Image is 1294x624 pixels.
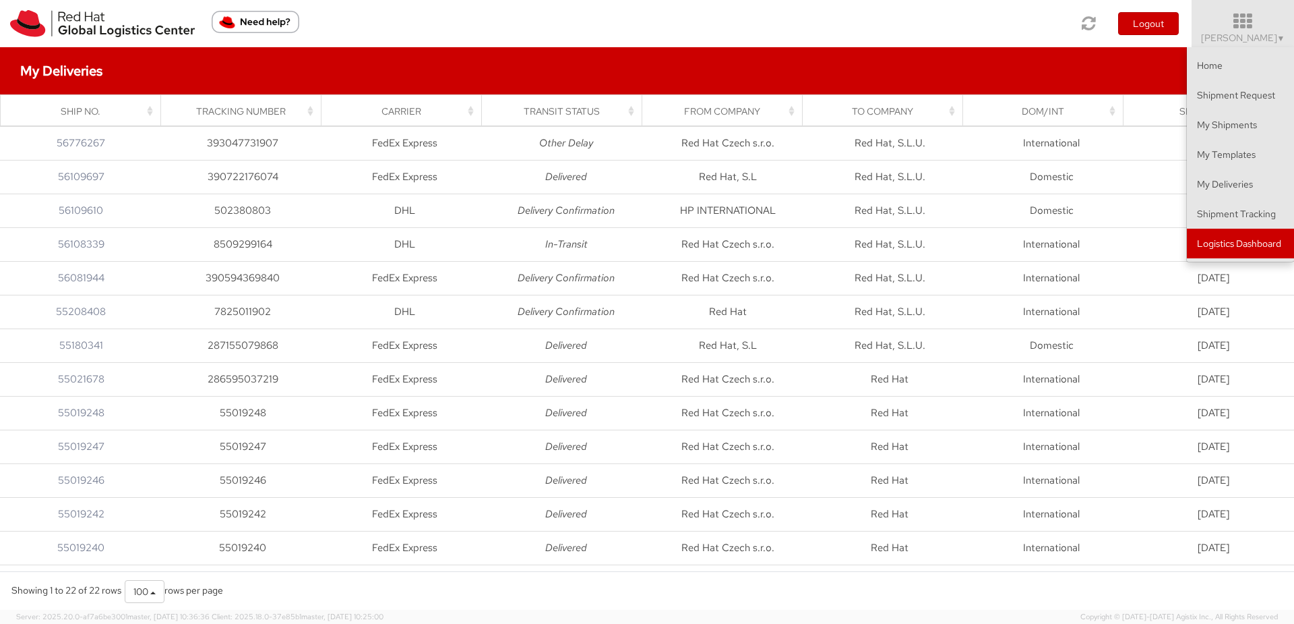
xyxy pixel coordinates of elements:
[1132,329,1294,362] td: [DATE]
[1187,140,1294,169] a: My Templates
[1277,33,1285,44] span: ▼
[970,194,1132,227] td: Domestic
[57,136,105,150] a: 56776267
[545,507,587,521] i: Delivered
[162,227,323,261] td: 8509299164
[57,541,104,555] a: 55019240
[162,160,323,194] td: 390722176074
[323,497,485,531] td: FedEx Express
[133,586,148,598] span: 100
[56,305,106,318] a: 55208408
[1187,229,1294,258] a: Logistics Dashboard
[647,126,809,160] td: Red Hat Czech s.r.o.
[323,329,485,362] td: FedEx Express
[970,463,1132,497] td: International
[545,406,587,420] i: Delivered
[58,507,104,521] a: 55019242
[518,204,615,217] i: Delivery Confirmation
[162,295,323,329] td: 7825011902
[647,531,809,565] td: Red Hat Czech s.r.o.
[809,497,970,531] td: Red Hat
[970,126,1132,160] td: International
[1132,295,1294,329] td: [DATE]
[970,329,1132,362] td: Domestic
[539,136,593,150] i: Other Delay
[323,126,485,160] td: FedEx Express
[301,612,383,621] span: master, [DATE] 10:25:00
[323,160,485,194] td: FedEx Express
[654,105,799,118] div: From Company
[58,271,104,285] a: 56081944
[16,612,210,621] span: Server: 2025.20.0-af7a6be3001
[970,295,1132,329] td: International
[323,463,485,497] td: FedEx Express
[809,160,970,194] td: Red Hat, S.L.U.
[58,372,104,386] a: 55021678
[1132,497,1294,531] td: [DATE]
[494,105,638,118] div: Transit Status
[1118,12,1179,35] button: Logout
[162,396,323,430] td: 55019248
[809,463,970,497] td: Red Hat
[1132,160,1294,194] td: [DATE]
[323,227,485,261] td: DHL
[809,329,970,362] td: Red Hat, S.L.U.
[970,531,1132,565] td: International
[809,396,970,430] td: Red Hat
[173,105,317,118] div: Tracking Number
[647,362,809,396] td: Red Hat Czech s.r.o.
[1132,565,1294,598] td: [DATE]
[334,105,478,118] div: Carrier
[58,170,104,183] a: 56109697
[1187,110,1294,140] a: My Shipments
[545,170,587,183] i: Delivered
[970,160,1132,194] td: Domestic
[162,463,323,497] td: 55019246
[518,271,615,285] i: Delivery Confirmation
[323,261,485,295] td: FedEx Express
[127,612,210,621] span: master, [DATE] 10:36:36
[212,612,383,621] span: Client: 2025.18.0-37e85b1
[1187,51,1294,80] a: Home
[970,227,1132,261] td: International
[1080,612,1278,623] span: Copyright © [DATE]-[DATE] Agistix Inc., All Rights Reserved
[545,372,587,386] i: Delivered
[58,474,104,487] a: 55019246
[162,194,323,227] td: 502380803
[970,497,1132,531] td: International
[545,237,588,251] i: In-Transit
[323,396,485,430] td: FedEx Express
[59,204,103,217] a: 56109610
[809,565,970,598] td: Red Hat
[1132,430,1294,463] td: [DATE]
[518,305,615,318] i: Delivery Confirmation
[162,531,323,565] td: 55019240
[809,362,970,396] td: Red Hat
[162,362,323,396] td: 286595037219
[1132,463,1294,497] td: [DATE]
[647,396,809,430] td: Red Hat Czech s.r.o.
[13,105,157,118] div: Ship No.
[809,531,970,565] td: Red Hat
[1136,105,1280,118] div: Ship Date
[647,295,809,329] td: Red Hat
[970,430,1132,463] td: International
[545,440,587,453] i: Delivered
[323,295,485,329] td: DHL
[162,565,323,598] td: 55019239
[809,126,970,160] td: Red Hat, S.L.U.
[58,237,104,251] a: 56108339
[970,396,1132,430] td: International
[545,339,587,352] i: Delivered
[647,565,809,598] td: Red Hat Czech s.r.o.
[1132,261,1294,295] td: [DATE]
[647,430,809,463] td: Red Hat Czech s.r.o.
[545,541,587,555] i: Delivered
[125,580,164,603] button: 100
[647,497,809,531] td: Red Hat Czech s.r.o.
[323,531,485,565] td: FedEx Express
[970,362,1132,396] td: International
[162,430,323,463] td: 55019247
[809,261,970,295] td: Red Hat, S.L.U.
[647,227,809,261] td: Red Hat Czech s.r.o.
